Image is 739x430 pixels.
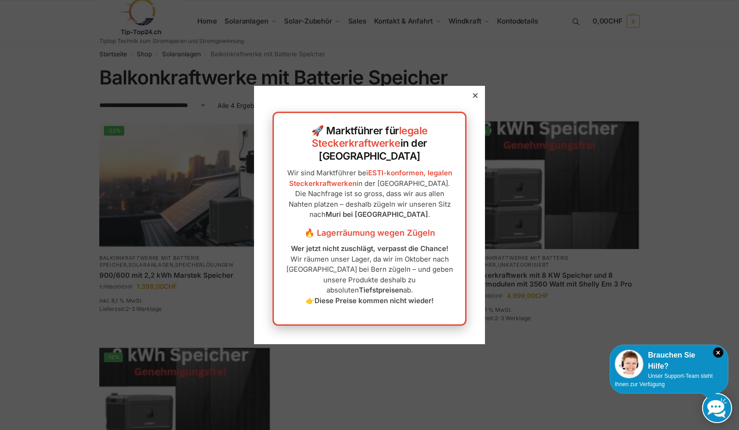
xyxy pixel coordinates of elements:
[615,350,643,378] img: Customer service
[315,296,434,305] strong: Diese Preise kommen nicht wieder!
[359,286,403,294] strong: Tiefstpreisen
[283,244,456,306] p: Wir räumen unser Lager, da wir im Oktober nach [GEOGRAPHIC_DATA] bei Bern zügeln – und geben unse...
[283,227,456,239] h3: 🔥 Lagerräumung wegen Zügeln
[283,125,456,163] h2: 🚀 Marktführer für in der [GEOGRAPHIC_DATA]
[326,210,428,219] strong: Muri bei [GEOGRAPHIC_DATA]
[283,168,456,220] p: Wir sind Marktführer bei in der [GEOGRAPHIC_DATA]. Die Nachfrage ist so gross, dass wir aus allen...
[312,125,428,149] a: legale Steckerkraftwerke
[615,350,723,372] div: Brauchen Sie Hilfe?
[289,168,452,188] a: ESTI-konformen, legalen Steckerkraftwerken
[615,373,713,388] span: Unser Support-Team steht Ihnen zur Verfügung
[291,244,448,253] strong: Wer jetzt nicht zuschlägt, verpasst die Chance!
[713,347,723,358] i: Schließen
